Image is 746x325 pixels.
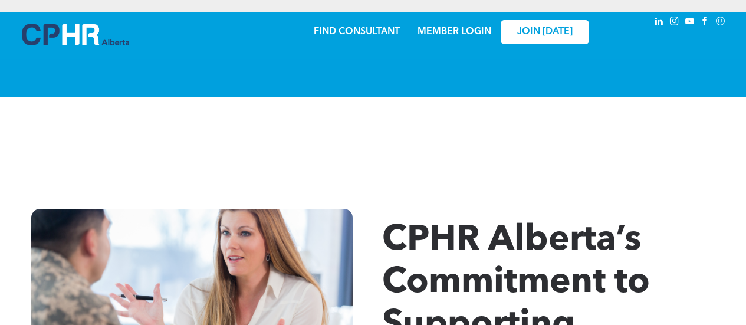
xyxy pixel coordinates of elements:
[714,15,727,31] a: Social network
[653,15,666,31] a: linkedin
[314,27,400,37] a: FIND CONSULTANT
[517,27,573,38] span: JOIN [DATE]
[22,24,129,45] img: A blue and white logo for cp alberta
[668,15,681,31] a: instagram
[683,15,696,31] a: youtube
[501,20,589,44] a: JOIN [DATE]
[699,15,712,31] a: facebook
[418,27,491,37] a: MEMBER LOGIN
